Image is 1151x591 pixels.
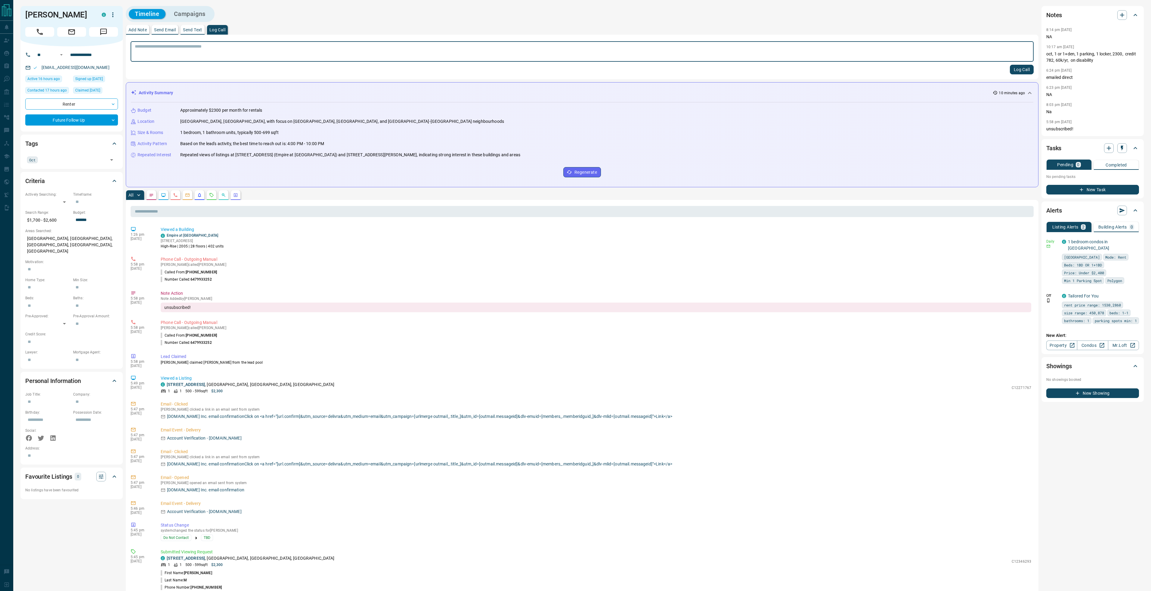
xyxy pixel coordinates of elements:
[25,295,70,301] p: Beds:
[139,90,173,96] p: Activity Summary
[131,481,152,485] p: 5:47 pm
[1098,225,1127,229] p: Building Alerts
[1010,65,1034,74] button: Log Call
[131,330,152,334] p: [DATE]
[161,238,224,244] p: [STREET_ADDRESS]
[1052,225,1078,229] p: Listing Alerts
[190,277,212,282] span: 6479933252
[161,474,1031,481] p: Email - Opened
[167,413,672,420] p: [DOMAIN_NAME] Inc. email confirmationClick on <a href="[url.confirm]&utm_source=delivra&utm_mediu...
[1046,361,1072,371] h2: Showings
[161,333,217,338] p: Called From:
[131,437,152,441] p: [DATE]
[1012,559,1031,564] p: C12346293
[131,433,152,437] p: 5:47 pm
[107,156,116,164] button: Open
[1046,28,1072,32] p: 8:14 pm [DATE]
[180,118,504,125] p: [GEOGRAPHIC_DATA], [GEOGRAPHIC_DATA], with focus on [GEOGRAPHIC_DATA], [GEOGRAPHIC_DATA], and [GE...
[1046,120,1072,124] p: 5:58 pm [DATE]
[1046,45,1074,49] p: 10:17 am [DATE]
[131,385,152,390] p: [DATE]
[161,481,1031,485] p: [PERSON_NAME] opened an email sent from system
[1064,302,1121,308] span: rent price range: 1530,2860
[161,375,1031,381] p: Viewed a Listing
[163,535,189,541] span: Do Not Contact
[29,157,36,163] span: Oct
[185,193,190,198] svg: Emails
[161,297,1031,301] p: Note Added by [PERSON_NAME]
[73,350,118,355] p: Mortgage Agent:
[161,226,1031,233] p: Viewed a Building
[131,511,152,515] p: [DATE]
[161,401,1031,407] p: Email - Clicked
[161,319,1031,326] p: Phone Call - Outgoing Manual
[1012,385,1031,390] p: C12271767
[1046,34,1139,40] p: NA
[25,176,45,186] h2: Criteria
[1105,254,1126,260] span: Mode: Rent
[1082,225,1084,229] p: 2
[180,388,182,394] p: 1
[131,381,152,385] p: 5:49 pm
[161,556,165,560] div: condos.ca
[161,455,1031,459] p: [PERSON_NAME] clicked a link in an email sent from system
[161,382,165,387] div: condos.ca
[167,487,244,493] p: [DOMAIN_NAME] Inc. email confirmation
[73,87,118,95] div: Wed Sep 03 2025
[161,353,1031,360] p: Lead Claimed
[25,277,70,283] p: Home Type:
[131,532,152,537] p: [DATE]
[161,193,166,198] svg: Lead Browsing Activity
[1062,240,1066,244] div: condos.ca
[209,28,225,32] p: Log Call
[33,66,37,70] svg: Email Valid
[1046,293,1058,298] p: Off
[161,234,165,238] div: condos.ca
[25,10,93,20] h1: [PERSON_NAME]
[161,427,1031,433] p: Email Event - Delivery
[25,174,118,188] div: Criteria
[180,141,324,147] p: Based on the lead's activity, the best time to reach out is: 4:00 PM - 10:00 PM
[73,277,118,283] p: Min Size:
[25,410,70,415] p: Birthday:
[209,193,214,198] svg: Requests
[161,500,1031,507] p: Email Event - Delivery
[211,388,223,394] p: $2,300
[185,562,207,568] p: 500 - 599 sqft
[1077,341,1108,350] a: Condos
[161,449,1031,455] p: Email - Clicked
[131,485,152,489] p: [DATE]
[138,141,167,147] p: Activity Pattern
[167,509,242,515] p: Account Verification - [DOMAIN_NAME]
[1064,262,1102,268] span: Beds: 1BD OR 1+1BD
[73,313,118,319] p: Pre-Approval Amount:
[1046,68,1072,73] p: 6:24 pm [DATE]
[167,555,335,561] p: , [GEOGRAPHIC_DATA], [GEOGRAPHIC_DATA], [GEOGRAPHIC_DATA]
[131,232,152,237] p: 1:26 pm
[563,167,601,177] button: Regenerate
[197,193,202,198] svg: Listing Alerts
[131,359,152,364] p: 5:58 pm
[1046,74,1139,81] p: emailed direct
[129,9,166,19] button: Timeline
[73,210,118,215] p: Budget:
[25,98,118,110] div: Renter
[1064,278,1102,284] span: Min 1 Parking Spot
[1046,185,1139,194] button: New Task
[131,364,152,368] p: [DATE]
[25,76,70,84] div: Thu Sep 11 2025
[25,210,70,215] p: Search Range:
[161,585,222,590] p: Phone Number:
[161,303,1031,312] div: unsubscribed!
[73,410,118,415] p: Possession Date:
[27,76,60,82] span: Active 16 hours ago
[161,407,1031,412] p: [PERSON_NAME] clicked a link in an email sent from system
[25,428,70,433] p: Social:
[161,528,1031,533] p: system changed the status for [PERSON_NAME]
[1108,341,1139,350] a: Mr.Loft
[161,360,1031,365] p: [PERSON_NAME] claimed [PERSON_NAME] from the lead pool
[128,193,133,197] p: All
[1046,103,1072,107] p: 8:03 pm [DATE]
[183,28,202,32] p: Send Text
[1046,109,1139,115] p: Na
